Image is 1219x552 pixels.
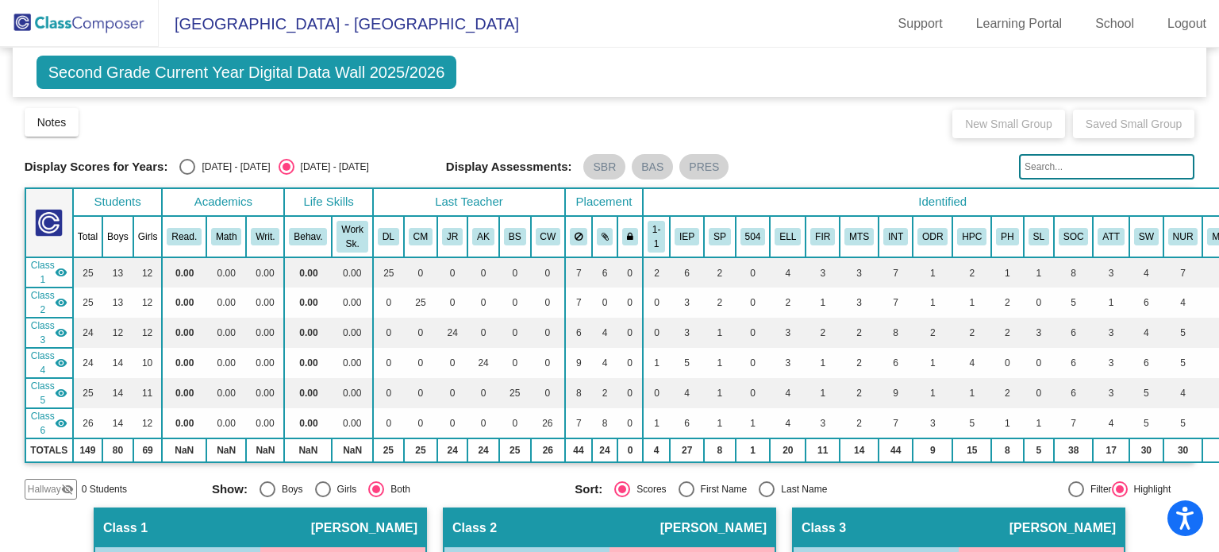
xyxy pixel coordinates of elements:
th: Keep with teacher [617,216,643,257]
td: 1 [806,288,840,318]
td: 0 [643,378,670,408]
td: 0.00 [246,408,284,438]
button: Notes [25,108,79,137]
a: Logout [1155,11,1219,37]
a: School [1082,11,1147,37]
td: 5 [1129,408,1163,438]
th: Girls [133,216,163,257]
td: 6 [592,257,618,288]
th: IEP with speech only services [704,216,736,257]
td: 3 [913,408,952,438]
td: 0 [373,378,404,408]
th: Student of Color [1054,216,1094,257]
td: 0.00 [246,288,284,318]
td: 0 [531,318,566,348]
td: 1 [704,378,736,408]
td: 0.00 [162,318,206,348]
th: Phonics Concern [991,216,1023,257]
th: Keep with students [592,216,618,257]
button: ODR [917,228,948,245]
th: 2 or more attendance letters [1093,216,1129,257]
button: FIR [810,228,835,245]
td: 0.00 [162,348,206,378]
td: 0 [531,257,566,288]
td: 0 [499,288,531,318]
td: 0 [499,348,531,378]
td: 7 [879,408,913,438]
mat-icon: visibility [55,266,67,279]
td: 2 [913,318,952,348]
button: ATT [1098,228,1124,245]
td: 0 [643,288,670,318]
span: Class 4 [31,349,55,377]
td: 0 [437,348,467,378]
td: 1 [913,288,952,318]
td: 0.00 [206,408,246,438]
mat-chip: BAS [632,154,673,179]
button: Math [211,228,241,245]
td: 4 [592,318,618,348]
td: 0 [736,288,771,318]
span: Class 1 [31,258,55,287]
td: 1 [736,408,771,438]
td: 2 [840,348,879,378]
span: Class 2 [31,288,55,317]
td: 0.00 [206,318,246,348]
button: ELL [775,228,801,245]
td: 0 [437,257,467,288]
td: 2 [840,318,879,348]
td: 3 [1093,318,1129,348]
td: 2 [952,318,991,348]
td: 7 [879,288,913,318]
td: 9 [879,378,913,408]
td: 0.00 [284,408,332,438]
td: 0 [437,288,467,318]
td: 5 [1163,318,1203,348]
td: 6 [1129,348,1163,378]
td: 0 [531,288,566,318]
td: 4 [592,348,618,378]
td: 14 [102,348,133,378]
th: Frequent Health Office Contact [1163,216,1203,257]
td: 1 [952,288,991,318]
th: School-linked Therapist Scheduled [1024,216,1054,257]
th: Bridget Schmidtke [499,216,531,257]
mat-chip: SBR [583,154,625,179]
button: Writ. [251,228,279,245]
td: 2 [592,378,618,408]
td: 1 [913,257,952,288]
a: Learning Portal [963,11,1075,37]
td: 0.00 [284,288,332,318]
td: 0.00 [332,378,372,408]
th: Total [73,216,102,257]
button: SP [709,228,731,245]
td: 0 [736,257,771,288]
td: 1 [643,348,670,378]
td: 8 [1054,257,1094,288]
mat-icon: visibility [55,387,67,400]
td: 24 [73,318,102,348]
td: 0 [404,318,437,348]
th: English Language Learner [770,216,806,257]
td: Candi Moelter - No Class Name [25,288,73,318]
td: 5 [952,408,991,438]
span: Second Grade Current Year Digital Data Wall 2025/2026 [37,56,457,89]
td: 12 [133,257,163,288]
td: 4 [770,408,806,438]
td: 26 [73,408,102,438]
td: 0 [617,288,643,318]
td: 0 [467,257,499,288]
th: Dustin Lenhoff [373,216,404,257]
td: 7 [565,257,592,288]
td: 10 [133,348,163,378]
span: Class 3 [31,318,55,347]
td: 6 [879,348,913,378]
td: 1 [1024,257,1054,288]
td: 0.00 [206,378,246,408]
th: Boys [102,216,133,257]
td: TOTALS [25,438,73,462]
th: Academic Intervention Service Provider(s) [879,216,913,257]
button: Behav. [289,228,327,245]
td: 0.00 [332,257,372,288]
button: BS [504,228,526,245]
